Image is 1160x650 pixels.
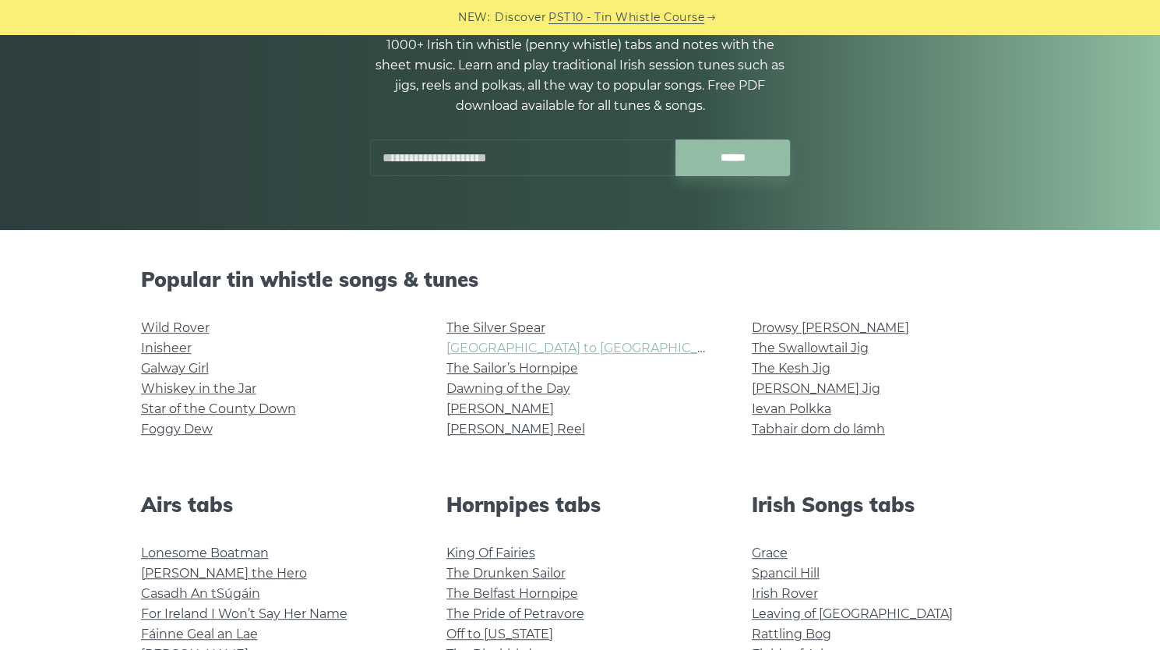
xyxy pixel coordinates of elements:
a: [PERSON_NAME] Reel [446,422,585,436]
p: 1000+ Irish tin whistle (penny whistle) tabs and notes with the sheet music. Learn and play tradi... [370,35,791,116]
a: Spancil Hill [752,566,820,581]
h2: Popular tin whistle songs & tunes [141,267,1020,291]
a: The Silver Spear [446,320,545,335]
a: Dawning of the Day [446,381,570,396]
a: Fáinne Geal an Lae [141,627,258,641]
h2: Airs tabs [141,493,409,517]
a: Irish Rover [752,586,818,601]
a: Leaving of [GEOGRAPHIC_DATA] [752,606,953,621]
h2: Hornpipes tabs [446,493,714,517]
a: Off to [US_STATE] [446,627,553,641]
a: Ievan Polkka [752,401,831,416]
a: Whiskey in the Jar [141,381,256,396]
a: Grace [752,546,788,560]
a: The Drunken Sailor [446,566,566,581]
a: Foggy Dew [141,422,213,436]
a: Galway Girl [141,361,209,376]
a: The Belfast Hornpipe [446,586,578,601]
h2: Irish Songs tabs [752,493,1020,517]
a: [PERSON_NAME] [446,401,554,416]
a: Star of the County Down [141,401,296,416]
a: The Sailor’s Hornpipe [446,361,578,376]
a: PST10 - Tin Whistle Course [548,9,704,26]
a: Rattling Bog [752,627,831,641]
span: NEW: [458,9,490,26]
a: Wild Rover [141,320,210,335]
a: [PERSON_NAME] Jig [752,381,880,396]
a: The Kesh Jig [752,361,830,376]
a: [GEOGRAPHIC_DATA] to [GEOGRAPHIC_DATA] [446,341,734,355]
a: Lonesome Boatman [141,546,269,560]
a: The Pride of Petravore [446,606,584,621]
a: The Swallowtail Jig [752,341,869,355]
a: Inisheer [141,341,192,355]
a: [PERSON_NAME] the Hero [141,566,307,581]
a: Casadh An tSúgáin [141,586,260,601]
a: For Ireland I Won’t Say Her Name [141,606,347,621]
a: King Of Fairies [446,546,535,560]
span: Discover [495,9,546,26]
a: Drowsy [PERSON_NAME] [752,320,909,335]
a: Tabhair dom do lámh [752,422,885,436]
